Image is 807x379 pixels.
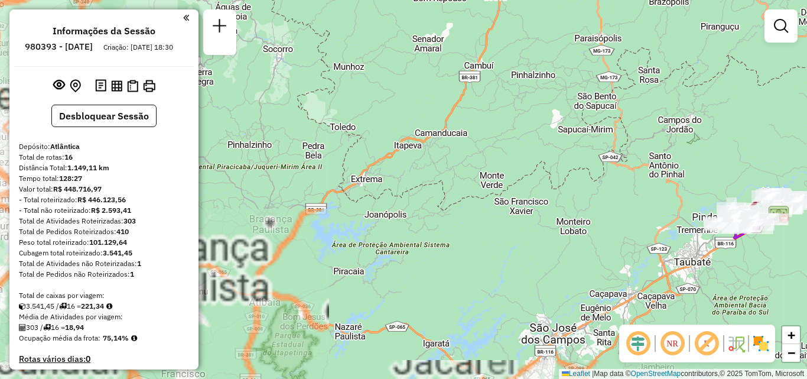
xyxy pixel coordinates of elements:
[131,335,137,342] em: Média calculada utilizando a maior ocupação (%Peso ou %Cubagem) de cada rota da sessão. Rotas cro...
[67,77,83,95] button: Centralizar mapa no depósito ou ponto de apoio
[106,303,112,310] i: Meta Caixas/viagem: 1,00 Diferença: 220,34
[93,77,109,95] button: Logs desbloquear sessão
[19,226,189,237] div: Total de Pedidos Roteirizados:
[19,303,26,310] i: Cubagem total roteirizado
[19,173,189,184] div: Tempo total:
[19,333,100,342] span: Ocupação média da frota:
[624,329,652,358] span: Ocultar deslocamento
[19,258,189,269] div: Total de Atividades não Roteirizadas:
[51,76,67,95] button: Exibir sessão original
[86,354,90,364] strong: 0
[19,237,189,248] div: Peso total roteirizado:
[19,195,189,205] div: - Total roteirizado:
[103,333,129,342] strong: 75,14%
[19,369,189,379] h4: Clientes Priorizados NR:
[19,152,189,163] div: Total de rotas:
[751,334,770,353] img: Exibir/Ocultar setores
[50,142,80,151] strong: Atlântica
[631,370,681,378] a: OpenStreetMap
[562,370,590,378] a: Leaflet
[81,302,104,310] strong: 221,34
[103,248,132,257] strong: 3.541,45
[141,77,158,95] button: Imprimir Rotas
[592,370,594,378] span: |
[19,322,189,333] div: 303 / 16 =
[19,205,189,216] div: - Total não roteirizado:
[53,25,155,37] h4: Informações da Sessão
[51,105,157,127] button: Desbloquear Sessão
[19,312,189,322] div: Média de Atividades por viagem:
[65,323,84,332] strong: 18,94
[19,163,189,173] div: Distância Total:
[19,354,189,364] h4: Rotas vários dias:
[125,77,141,95] button: Visualizar Romaneio
[19,248,189,258] div: Cubagem total roteirizado:
[99,42,178,53] div: Criação: [DATE] 18:30
[782,326,800,344] a: Zoom in
[769,14,793,38] a: Exibir filtros
[658,329,686,358] span: Ocultar NR
[19,290,189,301] div: Total de caixas por viagem:
[25,41,93,52] h6: 980393 - [DATE]
[64,153,73,161] strong: 16
[727,334,746,353] img: Fluxo de ruas
[130,270,134,278] strong: 1
[109,77,125,93] button: Visualizar relatório de Roteirização
[19,324,26,331] i: Total de Atividades
[19,269,189,280] div: Total de Pedidos não Roteirizados:
[692,329,721,358] span: Exibir rótulo
[768,204,789,225] img: Pedágio Moreira/Pinda
[19,184,189,195] div: Valor total:
[89,238,127,247] strong: 101.129,64
[19,301,189,312] div: 3.541,45 / 16 =
[123,216,136,225] strong: 303
[110,368,115,379] strong: 0
[559,369,807,379] div: Map data © contributors,© 2025 TomTom, Microsoft
[59,174,82,183] strong: 128:27
[53,184,102,193] strong: R$ 448.716,97
[116,227,129,236] strong: 410
[91,206,131,215] strong: R$ 2.593,41
[137,259,141,268] strong: 1
[43,324,51,331] i: Total de rotas
[183,11,189,24] a: Clique aqui para minimizar o painel
[788,328,795,342] span: +
[59,303,67,310] i: Total de rotas
[19,141,189,152] div: Depósito:
[67,163,109,172] strong: 1.149,11 km
[77,195,126,204] strong: R$ 446.123,56
[208,14,232,41] a: Nova sessão e pesquisa
[788,345,795,360] span: −
[782,344,800,362] a: Zoom out
[19,216,189,226] div: Total de Atividades Roteirizadas:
